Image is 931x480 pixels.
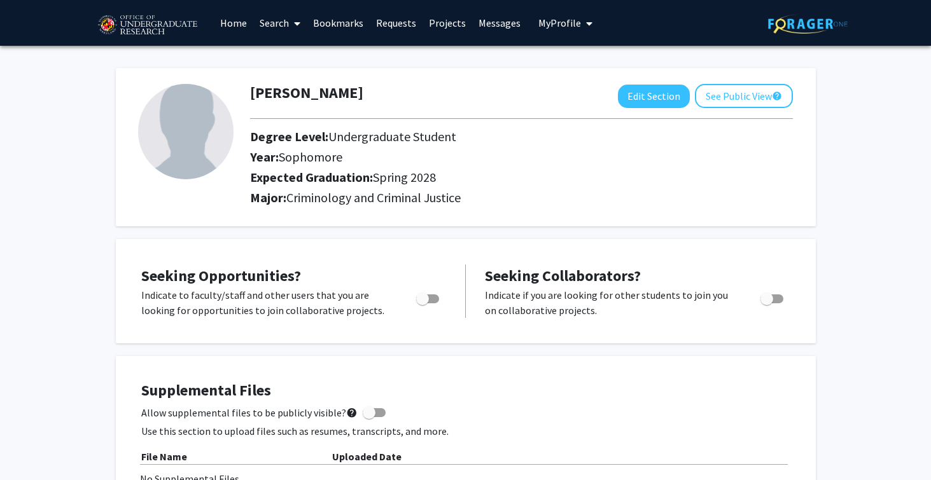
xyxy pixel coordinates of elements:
[141,423,790,439] p: Use this section to upload files such as resumes, transcripts, and more.
[141,405,358,420] span: Allow supplemental files to be publicly visible?
[214,1,253,45] a: Home
[250,149,773,165] h2: Year:
[253,1,307,45] a: Search
[307,1,370,45] a: Bookmarks
[423,1,472,45] a: Projects
[485,287,736,318] p: Indicate if you are looking for other students to join you on collaborative projects.
[250,190,793,205] h2: Major:
[250,84,363,102] h1: [PERSON_NAME]
[250,170,773,185] h2: Expected Graduation:
[10,423,54,470] iframe: Chat
[538,17,581,29] span: My Profile
[286,189,461,205] span: Criminology and Criminal Justice
[328,128,456,144] span: Undergraduate Student
[332,450,402,463] b: Uploaded Date
[411,287,446,306] div: Toggle
[346,405,358,420] mat-icon: help
[141,381,790,400] h4: Supplemental Files
[138,84,234,179] img: Profile Picture
[141,287,392,318] p: Indicate to faculty/staff and other users that you are looking for opportunities to join collabor...
[250,129,773,144] h2: Degree Level:
[279,149,342,165] span: Sophomore
[94,10,201,41] img: University of Maryland Logo
[768,14,848,34] img: ForagerOne Logo
[370,1,423,45] a: Requests
[618,85,690,108] button: Edit Section
[141,266,301,285] span: Seeking Opportunities?
[755,287,790,306] div: Toggle
[772,88,782,104] mat-icon: help
[472,1,527,45] a: Messages
[141,450,187,463] b: File Name
[485,266,641,285] span: Seeking Collaborators?
[373,169,436,185] span: Spring 2028
[695,84,793,108] button: See Public View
